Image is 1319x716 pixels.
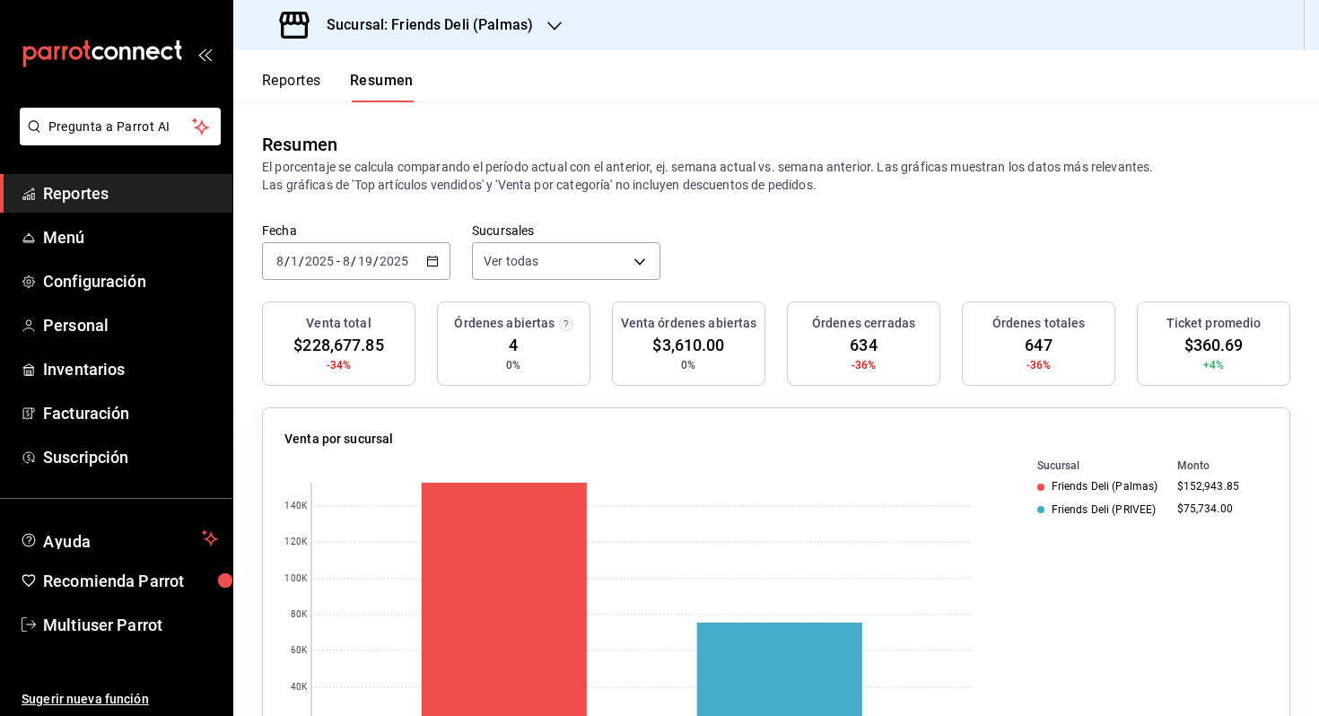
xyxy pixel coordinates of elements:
text: 60K [291,646,308,656]
span: $3,610.00 [652,333,724,357]
span: -36% [852,357,877,373]
span: +4% [1203,357,1224,373]
span: Ver todas [484,252,538,270]
input: ---- [379,254,409,268]
label: Sucursales [472,224,660,237]
span: Multiuser Parrot [43,613,218,637]
span: Sugerir nueva función [22,690,218,709]
th: Sucursal [1009,456,1170,476]
label: Fecha [262,224,450,237]
span: 0% [506,357,520,373]
span: $360.69 [1184,333,1244,357]
span: Personal [43,313,218,337]
span: / [373,254,379,268]
span: Recomienda Parrot [43,569,218,593]
div: Friends Deli (PRIVEE) [1037,503,1163,516]
input: -- [290,254,299,268]
button: open_drawer_menu [197,47,212,61]
input: -- [275,254,284,268]
div: Resumen [262,131,337,158]
button: Resumen [350,72,414,102]
h3: Venta órdenes abiertas [621,314,757,333]
div: Friends Deli (Palmas) [1037,480,1163,493]
th: Monto [1170,456,1268,476]
span: Suscripción [43,445,218,469]
span: -34% [327,357,352,373]
span: Facturación [43,401,218,425]
span: -36% [1026,357,1052,373]
h3: Sucursal: Friends Deli (Palmas) [312,14,533,36]
input: -- [357,254,373,268]
h3: Órdenes cerradas [812,314,915,333]
span: 4 [509,333,518,357]
td: $75,734.00 [1170,498,1268,520]
p: El porcentaje se calcula comparando el período actual con el anterior, ej. semana actual vs. sema... [262,158,1290,194]
button: Pregunta a Parrot AI [20,108,221,145]
div: navigation tabs [262,72,414,102]
span: / [351,254,356,268]
span: 634 [850,333,877,357]
span: Configuración [43,269,218,293]
h3: Órdenes abiertas [454,314,555,333]
span: / [284,254,290,268]
p: Venta por sucursal [284,430,393,449]
input: -- [342,254,351,268]
text: 80K [291,610,308,620]
span: Pregunta a Parrot AI [48,118,193,136]
text: 40K [291,683,308,693]
span: $228,677.85 [293,333,383,357]
input: ---- [304,254,335,268]
h3: Ticket promedio [1166,314,1262,333]
text: 100K [284,574,307,584]
text: 120K [284,537,307,547]
a: Pregunta a Parrot AI [13,130,221,149]
span: Inventarios [43,357,218,381]
span: 647 [1025,333,1052,357]
button: Reportes [262,72,321,102]
td: $152,943.85 [1170,476,1268,498]
span: Ayuda [43,528,195,549]
text: 140K [284,502,307,511]
span: Reportes [43,181,218,205]
span: Menú [43,225,218,249]
span: 0% [681,357,695,373]
span: / [299,254,304,268]
span: - [336,254,340,268]
h3: Venta total [306,314,371,333]
h3: Órdenes totales [992,314,1086,333]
